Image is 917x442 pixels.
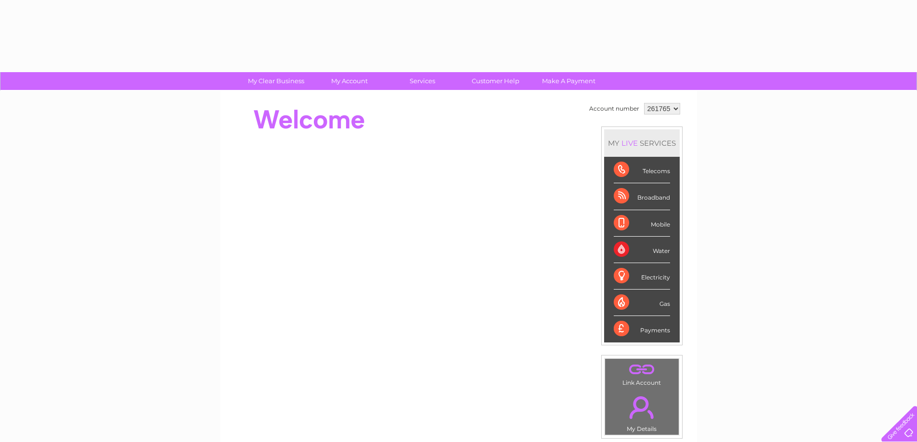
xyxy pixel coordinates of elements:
[607,361,676,378] a: .
[620,139,640,148] div: LIVE
[604,129,680,157] div: MY SERVICES
[383,72,462,90] a: Services
[614,183,670,210] div: Broadband
[607,391,676,424] a: .
[614,237,670,263] div: Water
[614,316,670,342] div: Payments
[614,210,670,237] div: Mobile
[587,101,642,117] td: Account number
[310,72,389,90] a: My Account
[614,157,670,183] div: Telecoms
[236,72,316,90] a: My Clear Business
[529,72,608,90] a: Make A Payment
[614,290,670,316] div: Gas
[605,388,679,435] td: My Details
[605,358,679,389] td: Link Account
[456,72,535,90] a: Customer Help
[614,263,670,290] div: Electricity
